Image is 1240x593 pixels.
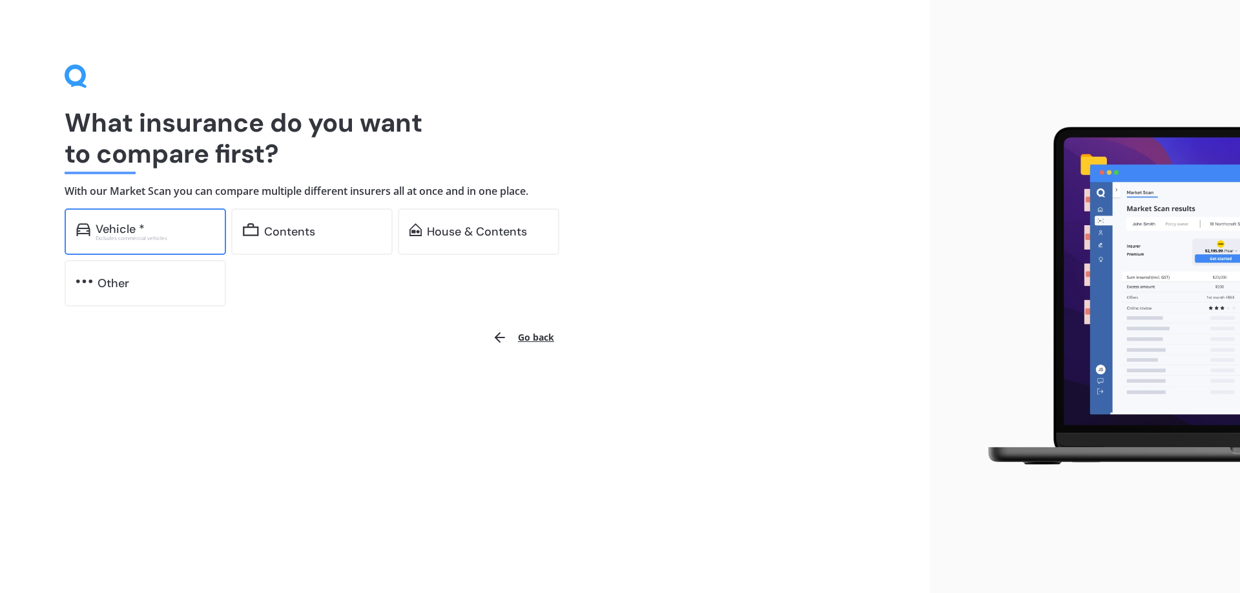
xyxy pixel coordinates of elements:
button: Go back [484,322,562,353]
img: laptop.webp [969,119,1240,474]
img: car.f15378c7a67c060ca3f3.svg [76,223,90,236]
div: Excludes commercial vehicles [96,236,214,241]
div: Other [98,277,129,290]
h4: With our Market Scan you can compare multiple different insurers all at once and in one place. [65,185,865,198]
img: home-and-contents.b802091223b8502ef2dd.svg [409,223,422,236]
div: Vehicle * [96,223,145,236]
div: Contents [264,225,315,238]
h1: What insurance do you want to compare first? [65,107,865,169]
img: content.01f40a52572271636b6f.svg [243,223,259,236]
img: other.81dba5aafe580aa69f38.svg [76,275,92,288]
div: House & Contents [427,225,527,238]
